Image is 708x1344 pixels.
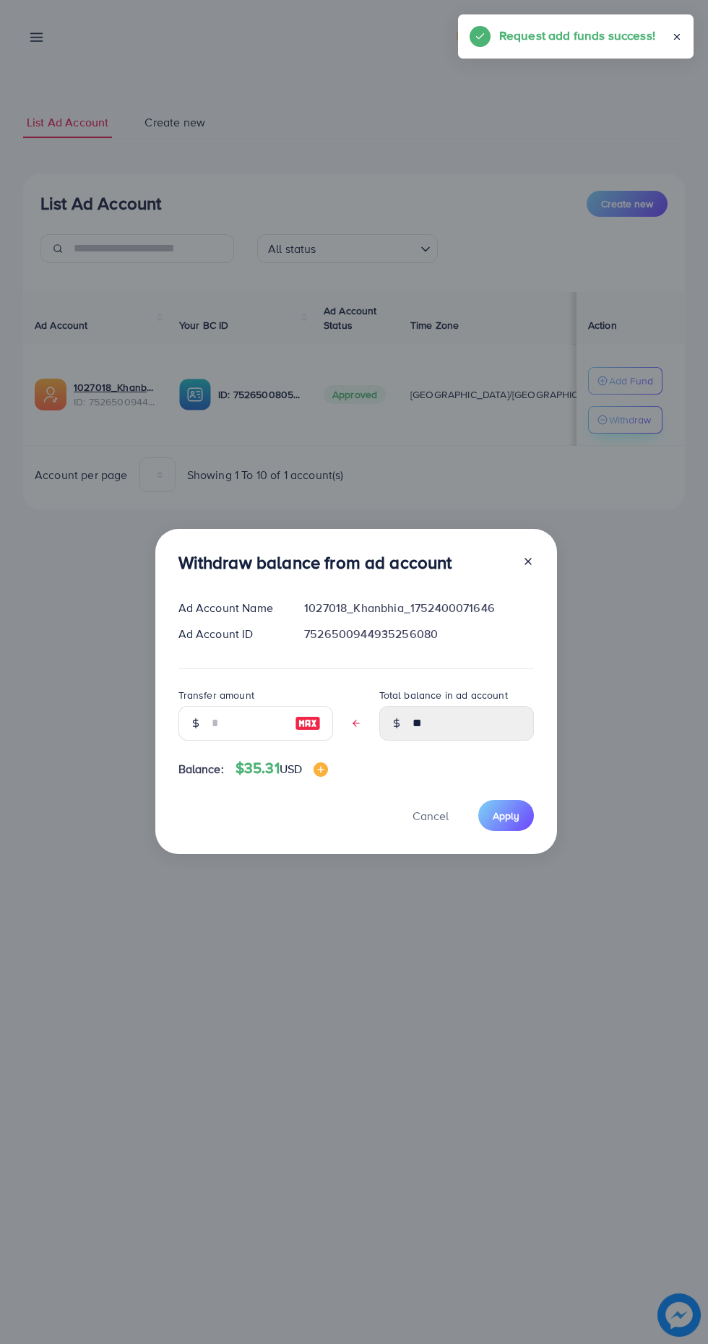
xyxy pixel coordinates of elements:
[178,761,224,777] span: Balance:
[178,688,254,702] label: Transfer amount
[167,626,293,642] div: Ad Account ID
[236,759,328,777] h4: $35.31
[293,626,545,642] div: 7526500944935256080
[493,809,519,823] span: Apply
[314,762,328,777] img: image
[394,800,467,831] button: Cancel
[478,800,534,831] button: Apply
[295,715,321,732] img: image
[413,808,449,824] span: Cancel
[178,552,452,573] h3: Withdraw balance from ad account
[293,600,545,616] div: 1027018_Khanbhia_1752400071646
[280,761,302,777] span: USD
[167,600,293,616] div: Ad Account Name
[379,688,508,702] label: Total balance in ad account
[499,26,655,45] h5: Request add funds success!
